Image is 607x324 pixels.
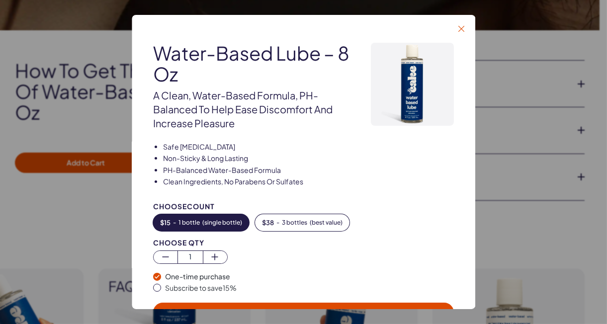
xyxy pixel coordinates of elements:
[153,43,355,84] div: Water-Based Lube – 8 oz
[153,239,454,246] div: Choose Qty
[314,308,331,317] span: - $ 15
[282,219,307,226] span: 3 bottles
[310,219,343,226] span: ( best value )
[153,203,454,210] div: Choose Count
[163,165,355,175] li: pH-balanced water-based formula
[163,177,355,187] li: Clean ingredients, no parabens or sulfates
[153,303,454,322] button: Add to Cart - $15
[262,219,274,226] span: $ 38
[163,154,355,163] li: Non-sticky & long lasting
[255,214,349,231] button: -
[178,251,202,262] span: 1
[163,142,355,152] li: Safe [MEDICAL_DATA]
[165,283,454,293] div: Subscribe to save 15 %
[165,272,454,282] div: One-time purchase
[371,43,454,126] img: single bottle
[160,219,171,226] span: $ 15
[153,88,355,130] div: A clean, water-based formula, pH-balanced to help ease discomfort and increase pleasure
[202,219,242,226] span: ( single bottle )
[153,214,249,231] button: -
[277,308,331,317] span: Add to Cart
[178,219,200,226] span: 1 bottle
